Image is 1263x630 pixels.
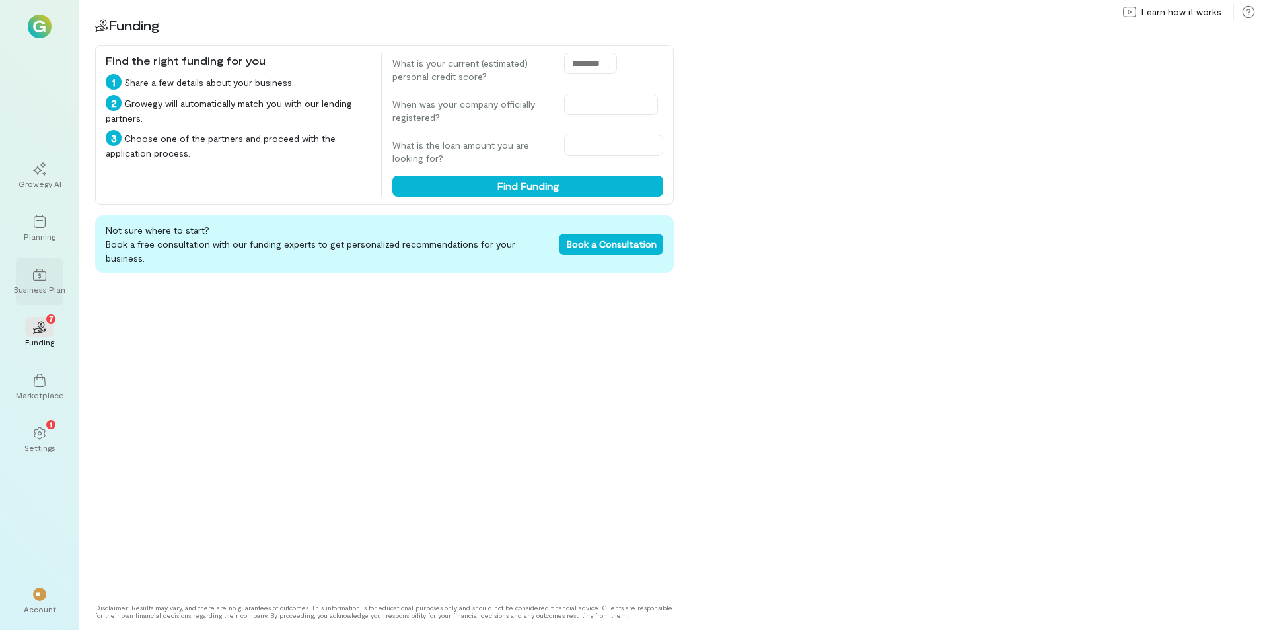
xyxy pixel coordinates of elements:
[95,215,674,273] div: Not sure where to start? Book a free consultation with our funding experts to get personalized re...
[16,310,63,358] a: Funding
[106,130,122,146] div: 3
[106,95,371,125] div: Growegy will automatically match you with our lending partners.
[106,74,371,90] div: Share a few details about your business.
[16,258,63,305] a: Business Plan
[106,53,371,69] div: Find the right funding for you
[16,363,63,411] a: Marketplace
[49,312,54,324] span: 7
[16,205,63,252] a: Planning
[24,604,56,614] div: Account
[24,231,55,242] div: Planning
[559,234,663,255] button: Book a Consultation
[392,176,663,197] button: Find Funding
[16,390,64,400] div: Marketplace
[18,178,61,189] div: Growegy AI
[106,130,371,160] div: Choose one of the partners and proceed with the application process.
[24,442,55,453] div: Settings
[50,418,52,430] span: 1
[392,98,551,124] label: When was your company officially registered?
[16,416,63,464] a: Settings
[108,17,159,33] span: Funding
[106,74,122,90] div: 1
[16,152,63,199] a: Growegy AI
[567,238,657,250] span: Book a Consultation
[1141,5,1221,18] span: Learn how it works
[106,95,122,111] div: 2
[14,284,65,295] div: Business Plan
[25,337,54,347] div: Funding
[95,604,674,619] div: Disclaimer: Results may vary, and there are no guarantees of outcomes. This information is for ed...
[392,139,551,165] label: What is the loan amount you are looking for?
[392,57,551,83] label: What is your current (estimated) personal credit score?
